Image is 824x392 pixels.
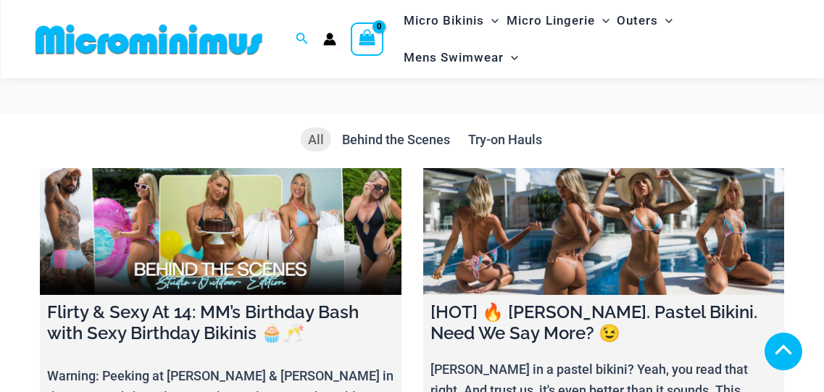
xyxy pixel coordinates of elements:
[430,302,778,344] h4: [HOT] 🔥 [PERSON_NAME]. Pastel Bikini. Need We Say More? 😉
[404,39,504,76] span: Mens Swimwear
[504,39,518,76] span: Menu Toggle
[484,2,499,39] span: Menu Toggle
[595,2,609,39] span: Menu Toggle
[423,168,785,295] a: [HOT] 🔥 Olivia. Pastel Bikini. Need We Say More? 😉
[468,132,542,147] span: Try-on Hauls
[342,132,450,147] span: Behind the Scenes
[47,302,394,344] h4: Flirty & Sexy At 14: MM’s Birthday Bash with Sexy Birthday Bikinis 🧁🥂
[613,2,676,39] a: OutersMenu ToggleMenu Toggle
[507,2,595,39] span: Micro Lingerie
[503,2,613,39] a: Micro LingerieMenu ToggleMenu Toggle
[30,23,268,56] img: MM SHOP LOGO FLAT
[40,168,401,295] a: Flirty & Sexy At 14: MM’s Birthday Bash with Sexy Birthday Bikinis 🧁🥂
[296,30,309,49] a: Search icon link
[400,2,502,39] a: Micro BikinisMenu ToggleMenu Toggle
[658,2,673,39] span: Menu Toggle
[400,39,522,76] a: Mens SwimwearMenu ToggleMenu Toggle
[404,2,484,39] span: Micro Bikinis
[351,22,384,56] a: View Shopping Cart, empty
[323,33,336,46] a: Account icon link
[308,132,324,147] span: All
[617,2,658,39] span: Outers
